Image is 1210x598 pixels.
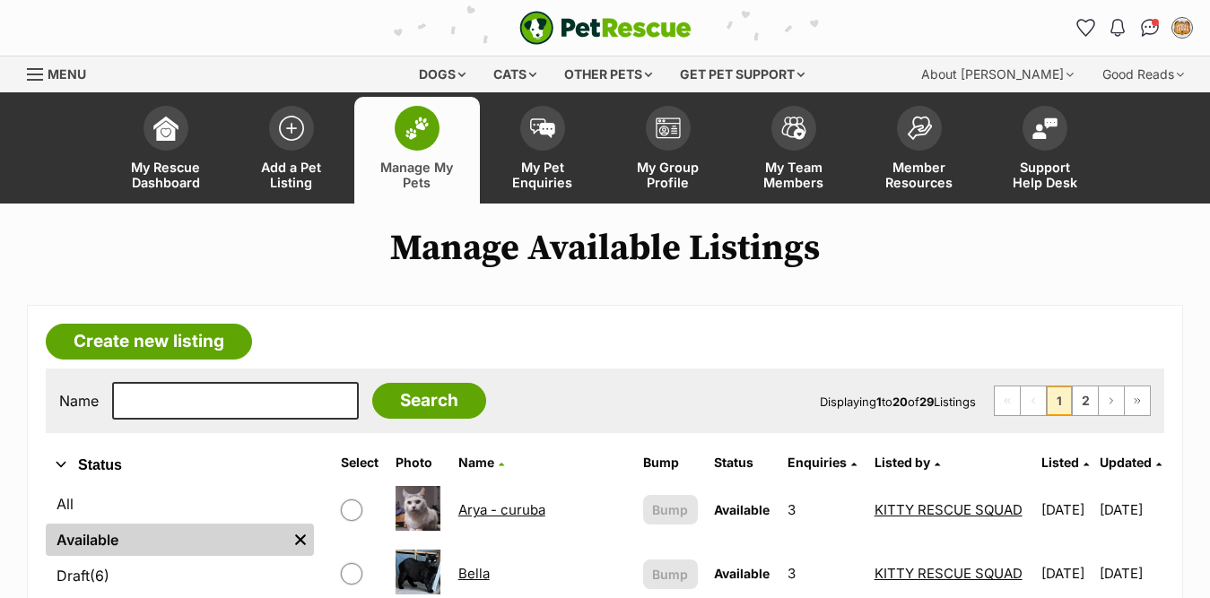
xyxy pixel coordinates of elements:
img: pet-enquiries-icon-7e3ad2cf08bfb03b45e93fb7055b45f3efa6380592205ae92323e6603595dc1f.svg [530,118,555,138]
span: Add a Pet Listing [251,160,332,190]
div: Dogs [406,56,478,92]
td: [DATE] [1100,479,1162,541]
div: About [PERSON_NAME] [909,56,1086,92]
span: Previous page [1021,386,1046,415]
span: Bump [652,500,688,519]
a: Remove filter [287,524,314,556]
span: Menu [48,66,86,82]
a: Arya - curuba [458,501,545,518]
img: manage-my-pets-icon-02211641906a0b7f246fdf0571729dbe1e7629f14944591b6c1af311fb30b64b.svg [405,117,430,140]
span: Listed by [875,455,930,470]
a: Updated [1100,455,1162,470]
img: notifications-46538b983faf8c2785f20acdc204bb7945ddae34d4c08c2a6579f10ce5e182be.svg [1110,19,1125,37]
a: My Group Profile [605,97,731,204]
img: help-desk-icon-fdf02630f3aa405de69fd3d07c3f3aa587a6932b1a1747fa1d2bba05be0121f9.svg [1032,117,1058,139]
span: Member Resources [879,160,960,190]
a: Listed [1041,455,1089,470]
a: Create new listing [46,324,252,360]
img: member-resources-icon-8e73f808a243e03378d46382f2149f9095a855e16c252ad45f914b54edf8863c.svg [907,116,932,140]
span: My Team Members [753,160,834,190]
span: Page 1 [1047,386,1072,415]
strong: 29 [919,394,934,409]
a: Last page [1125,386,1150,415]
a: Draft [46,559,314,592]
a: Page 2 [1073,386,1098,415]
span: First page [995,386,1020,415]
div: Other pets [552,56,665,92]
th: Status [707,448,779,477]
img: group-profile-icon-3fa3cf56718a62981997c0bc7e787c4b2cf8bcc04b72c1350f741eb67cf2f40e.svg [656,117,681,139]
button: Bump [643,559,699,589]
div: Cats [481,56,549,92]
a: PetRescue [519,11,692,45]
img: logo-e224e6f780fb5917bec1dbf3a21bbac754714ae5b6737aabdf751b685950b380.svg [519,11,692,45]
span: Name [458,455,494,470]
a: Next page [1099,386,1124,415]
a: Enquiries [788,455,857,470]
a: My Team Members [731,97,857,204]
a: My Pet Enquiries [480,97,605,204]
img: chat-41dd97257d64d25036548639549fe6c8038ab92f7586957e7f3b1b290dea8141.svg [1141,19,1160,37]
label: Name [59,393,99,409]
span: My Pet Enquiries [502,160,583,190]
span: Bump [652,565,688,584]
img: dashboard-icon-eb2f2d2d3e046f16d808141f083e7271f6b2e854fb5c12c21221c1fb7104beca.svg [153,116,178,141]
ul: Account quick links [1071,13,1197,42]
span: Available [714,502,770,517]
button: Bump [643,495,699,524]
span: translation missing: en.admin.listings.index.attributes.enquiries [788,455,847,470]
div: Get pet support [667,56,817,92]
img: team-members-icon-5396bd8760b3fe7c0b43da4ab00e1e3bb1a5d9ba89233759b79545d2d3fc5d0d.svg [781,117,806,140]
a: Support Help Desk [982,97,1108,204]
a: KITTY RESCUE SQUAD [875,501,1023,518]
div: Good Reads [1090,56,1197,92]
span: Support Help Desk [1005,160,1085,190]
input: Search [372,383,486,419]
span: Updated [1100,455,1152,470]
a: My Rescue Dashboard [103,97,229,204]
img: add-pet-listing-icon-0afa8454b4691262ce3f59096e99ab1cd57d4a30225e0717b998d2c9b9846f56.svg [279,116,304,141]
strong: 1 [876,394,882,409]
a: Name [458,455,504,470]
a: KITTY RESCUE SQUAD [875,565,1023,582]
strong: 20 [892,394,908,409]
button: Notifications [1103,13,1132,42]
a: Menu [27,56,99,89]
a: Favourites [1071,13,1100,42]
img: KITTY RESCUE SQUAD profile pic [1173,19,1191,37]
a: Listed by [875,455,940,470]
span: (6) [90,565,109,586]
a: All [46,488,314,520]
span: Manage My Pets [377,160,457,190]
a: Conversations [1136,13,1164,42]
span: My Rescue Dashboard [126,160,206,190]
span: Displaying to of Listings [820,394,976,409]
span: Available [714,566,770,581]
th: Select [334,448,387,477]
button: My account [1168,13,1197,42]
a: Member Resources [857,97,982,204]
a: Available [46,524,287,556]
td: 3 [780,479,866,541]
a: Manage My Pets [354,97,480,204]
th: Bump [636,448,706,477]
button: Status [46,454,314,477]
th: Photo [388,448,448,477]
a: Add a Pet Listing [229,97,354,204]
a: Bella [458,565,490,582]
span: My Group Profile [628,160,709,190]
td: [DATE] [1034,479,1097,541]
span: Listed [1041,455,1079,470]
nav: Pagination [994,386,1151,416]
